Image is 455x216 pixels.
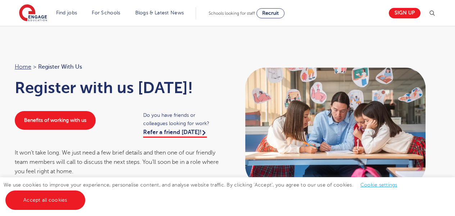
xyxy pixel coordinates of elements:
a: Refer a friend [DATE]! [143,129,207,138]
div: It won’t take long. We just need a few brief details and then one of our friendly team members wi... [15,148,220,176]
span: Schools looking for staff [209,11,255,16]
a: Sign up [389,8,420,18]
a: Home [15,64,31,70]
a: Find jobs [56,10,77,15]
h1: Register with us [DATE]! [15,79,220,97]
span: > [33,64,36,70]
a: Blogs & Latest News [135,10,184,15]
img: Engage Education [19,4,47,22]
span: Do you have friends or colleagues looking for work? [143,111,220,128]
a: Cookie settings [360,182,397,188]
a: Benefits of working with us [15,111,96,130]
span: Register with us [38,62,82,72]
nav: breadcrumb [15,62,220,72]
a: For Schools [92,10,120,15]
span: We use cookies to improve your experience, personalise content, and analyse website traffic. By c... [4,182,405,203]
span: Recruit [262,10,279,16]
a: Accept all cookies [5,190,85,210]
a: Recruit [256,8,285,18]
